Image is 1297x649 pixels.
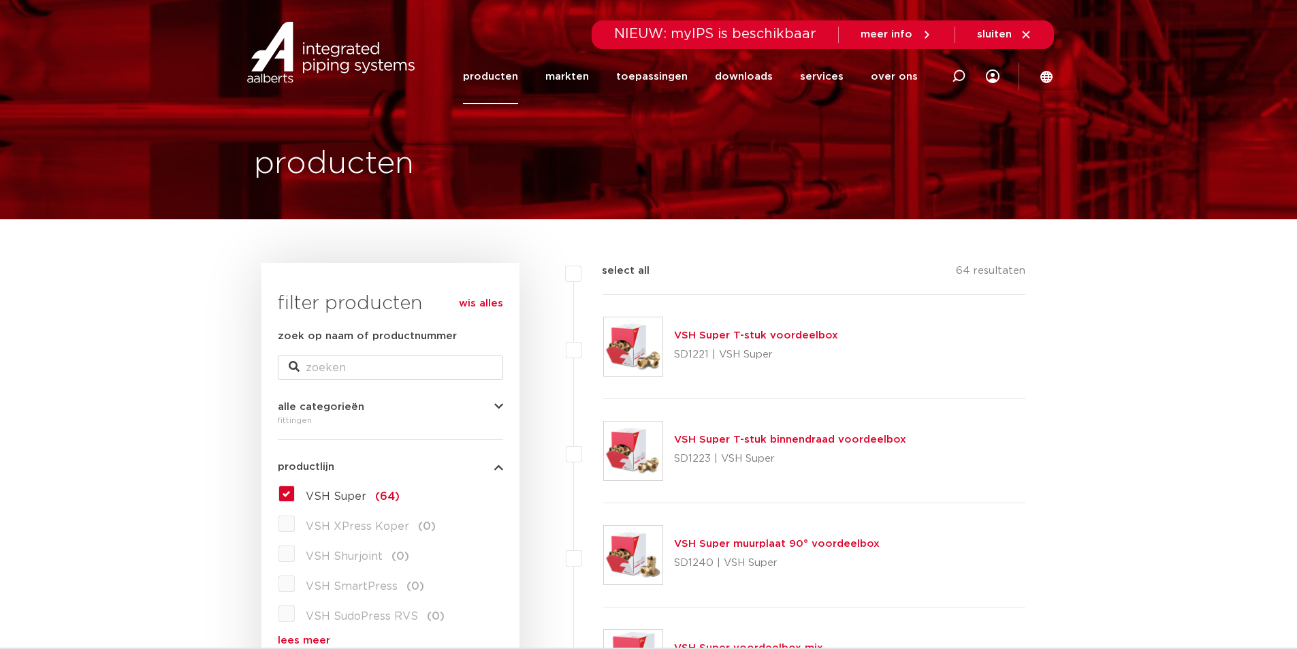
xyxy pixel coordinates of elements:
a: VSH Super muurplaat 90° voordeelbox [674,539,880,549]
h1: producten [254,142,414,186]
span: VSH SudoPress RVS [306,611,418,622]
p: 64 resultaten [956,263,1025,284]
span: (64) [375,491,400,502]
a: producten [463,49,518,104]
a: VSH Super T-stuk voordeelbox [674,330,838,341]
a: wis alles [459,296,503,312]
span: VSH XPress Koper [306,521,409,532]
img: Thumbnail for VSH Super T-stuk voordeelbox [604,317,662,376]
span: VSH SmartPress [306,581,398,592]
h3: filter producten [278,290,503,317]
img: Thumbnail for VSH Super muurplaat 90° voordeelbox [604,526,662,584]
a: toepassingen [616,49,688,104]
a: downloads [715,49,773,104]
label: zoek op naam of productnummer [278,328,457,345]
a: over ons [871,49,918,104]
span: alle categorieën [278,402,364,412]
p: SD1223 | VSH Super [674,448,906,470]
span: VSH Super [306,491,366,502]
button: alle categorieën [278,402,503,412]
button: productlijn [278,462,503,472]
span: (0) [406,581,424,592]
span: sluiten [977,29,1012,39]
span: meer info [861,29,912,39]
a: VSH Super T-stuk binnendraad voordeelbox [674,434,906,445]
div: fittingen [278,412,503,428]
div: my IPS [986,49,999,104]
span: productlijn [278,462,334,472]
p: SD1240 | VSH Super [674,552,880,574]
a: lees meer [278,635,503,646]
img: Thumbnail for VSH Super T-stuk binnendraad voordeelbox [604,422,662,480]
span: (0) [418,521,436,532]
nav: Menu [463,49,918,104]
span: VSH Shurjoint [306,551,383,562]
span: NIEUW: myIPS is beschikbaar [614,27,816,41]
a: markten [545,49,589,104]
a: meer info [861,29,933,41]
label: select all [581,263,650,279]
span: (0) [391,551,409,562]
p: SD1221 | VSH Super [674,344,838,366]
input: zoeken [278,355,503,380]
span: (0) [427,611,445,622]
a: services [800,49,844,104]
a: sluiten [977,29,1032,41]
